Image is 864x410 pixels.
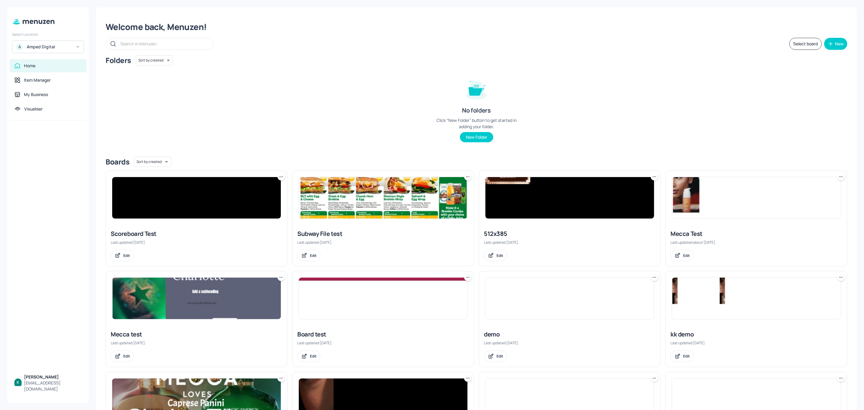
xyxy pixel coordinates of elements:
[120,39,207,48] input: Search in Menuzen
[670,240,842,245] div: Last updated about [DATE].
[111,240,282,245] div: Last updated [DATE].
[310,253,316,258] div: Edit
[24,106,43,112] div: Visualiser
[297,330,469,339] div: Board test
[106,22,847,32] div: Welcome back, Menuzen!
[431,117,521,130] div: Click “New Folder” button to get started in adding your folder.
[672,177,841,219] img: 2025-07-22-1753150999163aufffdptw1.jpeg
[111,340,282,345] div: Last updated [DATE].
[24,63,35,69] div: Home
[24,380,82,392] div: [EMAIL_ADDRESS][DOMAIN_NAME]
[24,374,82,380] div: [PERSON_NAME]
[460,132,493,142] button: New Folder
[123,253,130,258] div: Edit
[299,177,467,219] img: 2025-08-13-1755066037325fj9ck42ipr6.jpeg
[297,340,469,345] div: Last updated [DATE].
[106,157,129,167] div: Boards
[670,230,842,238] div: Mecca Test
[835,42,844,46] div: New
[683,253,690,258] div: Edit
[123,354,130,359] div: Edit
[824,38,847,50] button: New
[24,77,51,83] div: Item Manager
[136,54,173,66] div: Sort by created
[12,32,84,37] div: Select Location
[496,253,503,258] div: Edit
[24,92,48,98] div: My Business
[111,230,282,238] div: Scoreboard Test
[111,330,282,339] div: Mecca test
[112,177,281,219] img: 2025-07-29-17537622447104til4tw6kiq.jpeg
[14,378,22,386] img: ACg8ocKBIlbXoTTzaZ8RZ_0B6YnoiWvEjOPx6MQW7xFGuDwnGH3hbQ=s96-c
[683,354,690,359] div: Edit
[461,74,491,104] img: folder-empty
[672,278,841,319] img: 2024-09-18-1726641622503eqt45c7sdzt.jpeg
[462,106,490,115] div: No folders
[297,230,469,238] div: Subway File test
[670,330,842,339] div: kk demo
[485,177,654,219] img: 2025-06-17-1750199689017r8ixrj6ih6.jpeg
[297,240,469,245] div: Last updated [DATE].
[484,330,655,339] div: demo
[134,156,171,168] div: Sort by created
[299,278,467,319] img: 2025-01-17-173709536944508r4duuivtiu.jpeg
[310,354,316,359] div: Edit
[484,240,655,245] div: Last updated [DATE].
[485,278,654,319] img: 2024-09-20-1726817036637m3xww9uhime.jpeg
[670,340,842,345] div: Last updated [DATE].
[484,340,655,345] div: Last updated [DATE].
[112,278,281,319] img: 2025-03-25-1742875039122vxbdnm6rbu.jpeg
[106,56,131,65] div: Folders
[484,230,655,238] div: 512x385
[789,38,822,50] button: Select board
[496,354,503,359] div: Edit
[16,43,23,50] div: A
[27,44,72,50] div: Amped Digital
